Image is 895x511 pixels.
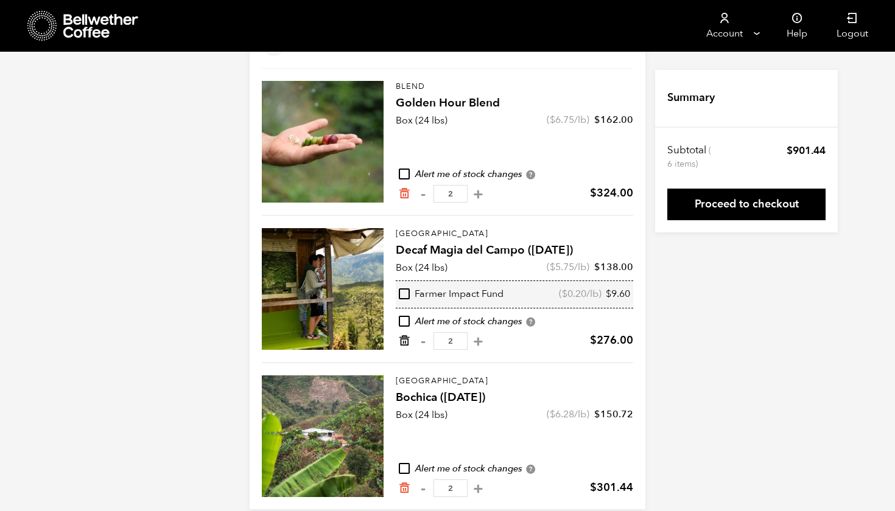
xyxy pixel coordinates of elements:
bdi: 324.00 [590,186,633,201]
bdi: 6.75 [550,113,574,127]
span: $ [787,144,793,158]
th: Subtotal [667,144,713,170]
p: Box (24 lbs) [396,113,447,128]
bdi: 9.60 [606,287,630,301]
bdi: 162.00 [594,113,633,127]
span: $ [594,113,600,127]
h4: Decaf Magia del Campo ([DATE]) [396,242,633,259]
p: [GEOGRAPHIC_DATA] [396,228,633,240]
p: [GEOGRAPHIC_DATA] [396,375,633,388]
button: + [471,188,486,200]
h4: Bochica ([DATE]) [396,389,633,406]
span: $ [590,480,597,495]
div: Farmer Impact Fund [399,288,504,301]
span: ( /lb) [559,288,602,301]
button: + [471,335,486,347]
h4: Golden Hour Blend [396,95,633,112]
span: ( /lb) [547,408,589,421]
button: + [471,482,486,495]
bdi: 6.28 [550,408,574,421]
span: $ [590,333,597,348]
span: $ [550,408,555,421]
span: $ [562,287,567,301]
a: Remove from cart [398,335,410,347]
span: $ [606,287,611,301]
button: - [415,335,430,347]
span: $ [550,113,555,127]
span: $ [550,260,555,274]
div: Alert me of stock changes [396,315,633,328]
bdi: 5.75 [550,260,574,274]
bdi: 138.00 [594,260,633,274]
div: Alert me of stock changes [396,168,633,181]
span: $ [594,260,600,274]
button: - [415,482,430,495]
bdi: 901.44 [787,144,826,158]
p: Box (24 lbs) [396,260,447,275]
span: $ [594,408,600,421]
span: ( /lb) [547,113,589,127]
a: Remove from cart [398,187,410,200]
p: Blend [396,81,633,93]
bdi: 150.72 [594,408,633,421]
span: $ [590,186,597,201]
a: Remove from cart [398,482,410,495]
p: Box (24 lbs) [396,408,447,422]
h4: Summary [667,90,715,106]
button: - [415,188,430,200]
input: Qty [433,479,468,497]
a: Proceed to checkout [667,189,826,220]
input: Qty [433,185,468,203]
bdi: 0.20 [562,287,586,301]
bdi: 276.00 [590,333,633,348]
div: Alert me of stock changes [396,462,633,476]
input: Qty [433,332,468,350]
bdi: 301.44 [590,480,633,495]
span: ( /lb) [547,260,589,274]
